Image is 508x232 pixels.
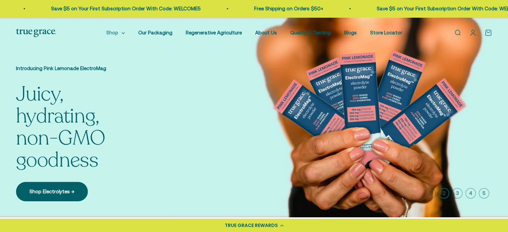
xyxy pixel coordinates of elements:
a: Quality & Testing [290,30,331,35]
a: Blogs [344,30,357,35]
split-lines: Juicy, hydrating, non-GMO goodness [16,102,150,174]
button: 5 [479,188,489,199]
p: Introducing Pink Lemonade ElectroMag [16,64,150,72]
a: Shop Electrolytes → [16,182,88,201]
button: 1 [425,188,436,199]
a: Regenerative Agriculture [186,30,242,35]
a: Store Locator [370,30,402,35]
button: 3 [452,188,463,199]
div: TRUE GRACE REWARDS [225,222,278,229]
button: 2 [439,188,449,199]
button: 4 [465,188,476,199]
p: Save $5 on Your First Subscription Order With Code: WELCOME5 [41,5,191,13]
a: Our Packaging [138,30,172,35]
summary: Shop [106,29,125,37]
a: Free Shipping on Orders $50+ [244,6,314,11]
a: About Us [255,30,277,35]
